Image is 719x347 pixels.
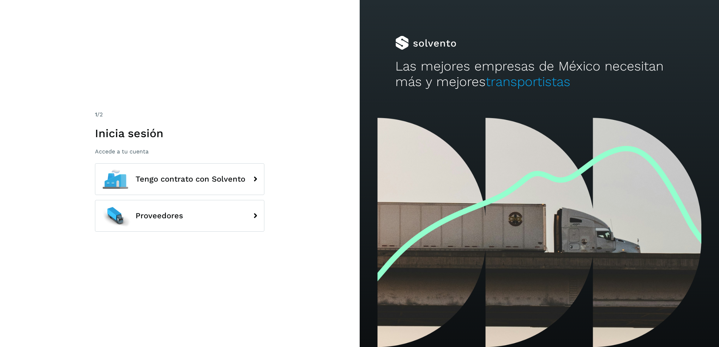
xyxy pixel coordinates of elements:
[95,163,264,195] button: Tengo contrato con Solvento
[95,110,264,119] div: /2
[95,200,264,232] button: Proveedores
[95,127,264,140] h1: Inicia sesión
[136,175,245,183] span: Tengo contrato con Solvento
[486,74,570,89] span: transportistas
[95,148,264,155] p: Accede a tu cuenta
[95,111,97,118] span: 1
[136,212,183,220] span: Proveedores
[395,59,683,90] h2: Las mejores empresas de México necesitan más y mejores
